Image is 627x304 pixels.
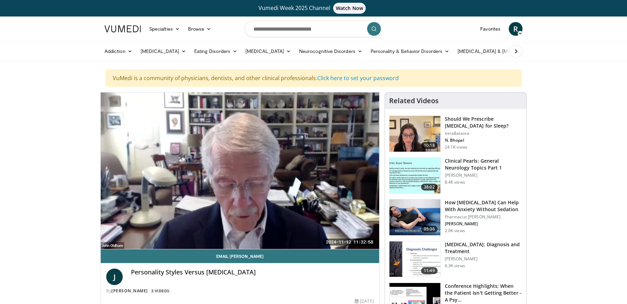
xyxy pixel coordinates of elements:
a: [PERSON_NAME] [111,288,148,294]
div: By [106,288,374,294]
a: J [106,269,123,285]
h3: Conference Highlights: When the Patient Isn't Getting Better - A Psy… [445,283,522,303]
a: Browse [184,22,216,36]
a: Eating Disorders [190,44,241,58]
p: [PERSON_NAME] [445,173,522,178]
span: 05:36 [421,226,438,232]
a: Addiction [100,44,136,58]
p: 8.4K views [445,180,465,185]
p: [PERSON_NAME] [445,256,522,262]
a: 05:36 How [MEDICAL_DATA] Can Help With Anxiety Without Sedation Pharmacist [PERSON_NAME] [PERSON_... [389,199,522,236]
a: Favorites [476,22,505,36]
span: 38:02 [421,184,438,191]
span: 10:18 [421,142,438,149]
p: 2.0K views [445,228,465,234]
a: Specialties [145,22,184,36]
span: 11:49 [421,267,438,274]
img: 7bfe4765-2bdb-4a7e-8d24-83e30517bd33.150x105_q85_crop-smart_upscale.jpg [389,199,440,235]
a: Email [PERSON_NAME] [101,249,379,263]
a: 10:18 Should We Prescribe [MEDICAL_DATA] for Sleep? IntraBalance N. Bhopal 24.1K views [389,116,522,152]
a: Vumedi Week 2025 ChannelWatch Now [106,3,521,14]
a: [MEDICAL_DATA] [241,44,295,58]
h3: Should We Prescribe [MEDICAL_DATA] for Sleep? [445,116,522,129]
span: Watch Now [333,3,366,14]
video-js: Video Player [101,93,379,249]
h4: Related Videos [389,97,439,105]
img: VuMedi Logo [104,25,141,32]
p: Pharmacist [PERSON_NAME] [445,214,522,220]
input: Search topics, interventions [245,21,382,37]
h4: Personality Styles Versus [MEDICAL_DATA] [131,269,374,276]
a: R [509,22,522,36]
p: IntraBalance [445,131,522,136]
a: 38:02 Clinical Pearls: General Neurology Topics Part 1 [PERSON_NAME] 8.4K views [389,158,522,194]
h3: How [MEDICAL_DATA] Can Help With Anxiety Without Sedation [445,199,522,213]
p: N. Bhopal [445,138,522,143]
a: 11:49 [MEDICAL_DATA]: Diagnosis and Treatment [PERSON_NAME] 6.3K views [389,241,522,278]
p: 24.1K views [445,144,467,150]
div: VuMedi is a community of physicians, dentists, and other clinical professionals. [106,69,521,87]
p: 6.3K views [445,263,465,269]
a: Click here to set your password [317,74,399,82]
img: f7087805-6d6d-4f4e-b7c8-917543aa9d8d.150x105_q85_crop-smart_upscale.jpg [389,116,440,152]
a: [MEDICAL_DATA] [136,44,190,58]
h3: Clinical Pearls: General Neurology Topics Part 1 [445,158,522,171]
a: Neurocognitive Disorders [295,44,366,58]
p: [PERSON_NAME] [445,221,522,227]
a: 3 Videos [149,288,172,294]
a: [MEDICAL_DATA] & [MEDICAL_DATA] [453,44,552,58]
img: 6e0bc43b-d42b-409a-85fd-0f454729f2ca.150x105_q85_crop-smart_upscale.jpg [389,241,440,277]
h3: [MEDICAL_DATA]: Diagnosis and Treatment [445,241,522,255]
a: Personality & Behavior Disorders [366,44,453,58]
img: 91ec4e47-6cc3-4d45-a77d-be3eb23d61cb.150x105_q85_crop-smart_upscale.jpg [389,158,440,194]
